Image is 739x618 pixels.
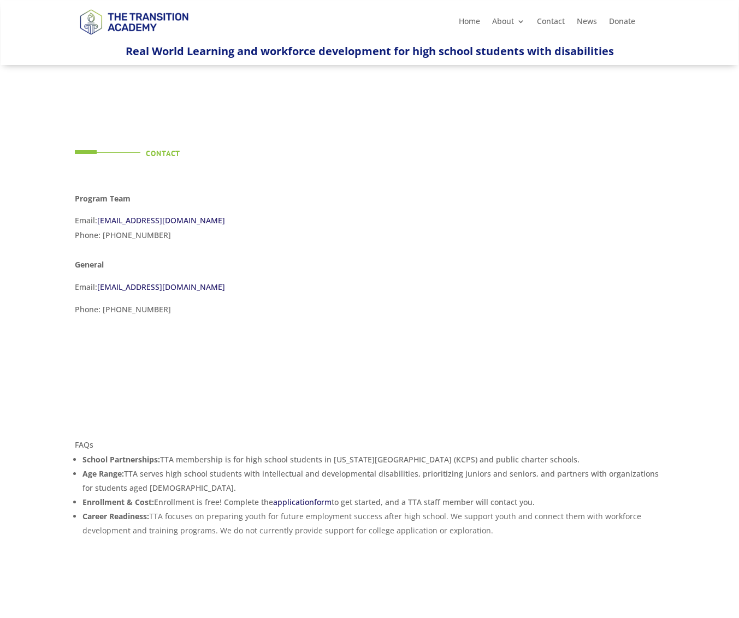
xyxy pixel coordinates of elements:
p: Email: Phone: [PHONE_NUMBER] [75,213,353,250]
a: Contact [537,17,565,29]
a: Logo-Noticias [75,33,193,43]
li: Enrollment is free! Complete the to get started, and a TTA staff member will contact you. [82,495,665,509]
a: applicationform [273,497,332,507]
span: TTA focuses on preparing youth for future employment success after high school. We support youth ... [82,511,641,536]
a: About [492,17,525,29]
a: [EMAIL_ADDRESS][DOMAIN_NAME] [97,282,225,292]
span: form [314,497,332,507]
a: [EMAIL_ADDRESS][DOMAIN_NAME] [97,215,225,225]
a: Home [459,17,480,29]
strong: Program Team [75,193,131,204]
span: application [273,497,314,507]
li: TTA serves high school students with intellectual and developmental disabilities, prioritizing ju... [82,467,665,495]
p: Phone: [PHONE_NUMBER] [75,302,353,325]
a: News [577,17,597,29]
span: Real World Learning and workforce development for high school students with disabilities [126,44,614,58]
strong: Age Range: [82,468,124,479]
p: Email: [75,280,353,302]
strong: General [75,259,104,270]
b: Career Readiness: [82,511,641,536]
h4: Contact [146,150,353,163]
img: TTA Brand_TTA Primary Logo_Horizontal_Light BG [75,2,193,41]
p: FAQs [75,438,665,453]
a: Donate [609,17,635,29]
li: TTA membership is for high school students in [US_STATE][GEOGRAPHIC_DATA] (KCPS) and public chart... [82,453,665,467]
strong: Enrollment & Cost: [82,497,154,507]
strong: School Partnerships: [82,454,160,465]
